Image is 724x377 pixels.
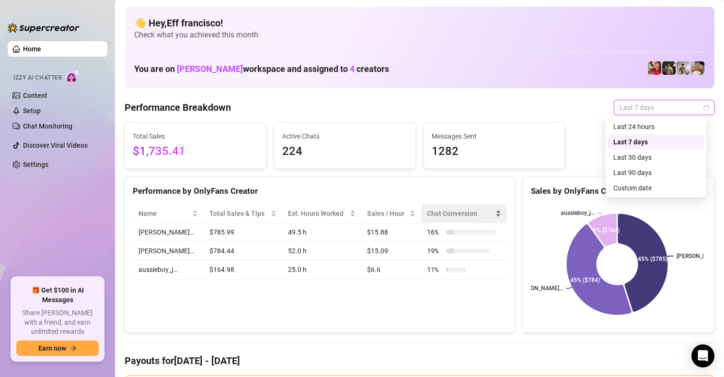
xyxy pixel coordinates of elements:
[133,223,204,242] td: [PERSON_NAME]…
[133,204,204,223] th: Name
[8,23,80,33] img: logo-BBDzfeDw.svg
[23,141,88,149] a: Discover Viral Videos
[16,286,99,305] span: 🎁 Get $100 in AI Messages
[134,16,705,30] h4: 👋 Hey, Eff francisco !
[613,121,699,132] div: Last 24 hours
[204,260,282,279] td: $164.98
[613,183,699,193] div: Custom date
[608,180,704,196] div: Custom date
[66,70,80,83] img: AI Chatter
[177,64,243,74] span: [PERSON_NAME]
[16,308,99,337] span: Share [PERSON_NAME] with a friend, and earn unlimited rewards
[138,208,190,219] span: Name
[13,73,62,82] span: Izzy AI Chatter
[133,142,258,161] span: $1,735.41
[421,204,507,223] th: Chat Conversion
[361,242,421,260] td: $15.09
[531,185,706,198] div: Sales by OnlyFans Creator
[677,61,690,75] img: aussieboy_j
[361,260,421,279] td: $6.6
[620,100,709,115] span: Last 7 days
[613,152,699,163] div: Last 30 days
[204,242,282,260] td: $784.44
[367,208,408,219] span: Sales / Hour
[134,30,705,40] span: Check what you achieved this month
[427,227,442,237] span: 16 %
[282,223,361,242] td: 49.5 h
[613,137,699,147] div: Last 7 days
[23,122,72,130] a: Chat Monitoring
[288,208,348,219] div: Est. Hours Worked
[703,105,709,110] span: calendar
[23,92,47,99] a: Content
[432,131,557,141] span: Messages Sent
[432,142,557,161] span: 1282
[691,344,714,367] div: Open Intercom Messenger
[125,101,231,114] h4: Performance Breakdown
[427,264,442,275] span: 11 %
[133,260,204,279] td: aussieboy_j…
[361,204,421,223] th: Sales / Hour
[515,285,563,292] text: [PERSON_NAME]…
[125,354,714,367] h4: Payouts for [DATE] - [DATE]
[350,64,355,74] span: 4
[608,150,704,165] div: Last 30 days
[70,345,77,352] span: arrow-right
[608,119,704,134] div: Last 24 hours
[23,45,41,53] a: Home
[133,185,507,198] div: Performance by OnlyFans Creator
[282,260,361,279] td: 25.0 h
[691,61,704,75] img: Aussieboy_jfree
[648,61,661,75] img: Vanessa
[282,242,361,260] td: 52.0 h
[38,344,66,352] span: Earn now
[204,204,282,223] th: Total Sales & Tips
[133,131,258,141] span: Total Sales
[561,210,595,217] text: aussieboy_j…
[23,107,41,115] a: Setup
[282,131,408,141] span: Active Chats
[133,242,204,260] td: [PERSON_NAME]…
[134,64,389,74] h1: You are on workspace and assigned to creators
[209,208,269,219] span: Total Sales & Tips
[361,223,421,242] td: $15.88
[204,223,282,242] td: $785.99
[16,341,99,356] button: Earn nowarrow-right
[662,61,676,75] img: Tony
[282,142,408,161] span: 224
[608,134,704,150] div: Last 7 days
[613,167,699,178] div: Last 90 days
[608,165,704,180] div: Last 90 days
[427,208,494,219] span: Chat Conversion
[427,246,442,256] span: 19 %
[23,161,48,168] a: Settings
